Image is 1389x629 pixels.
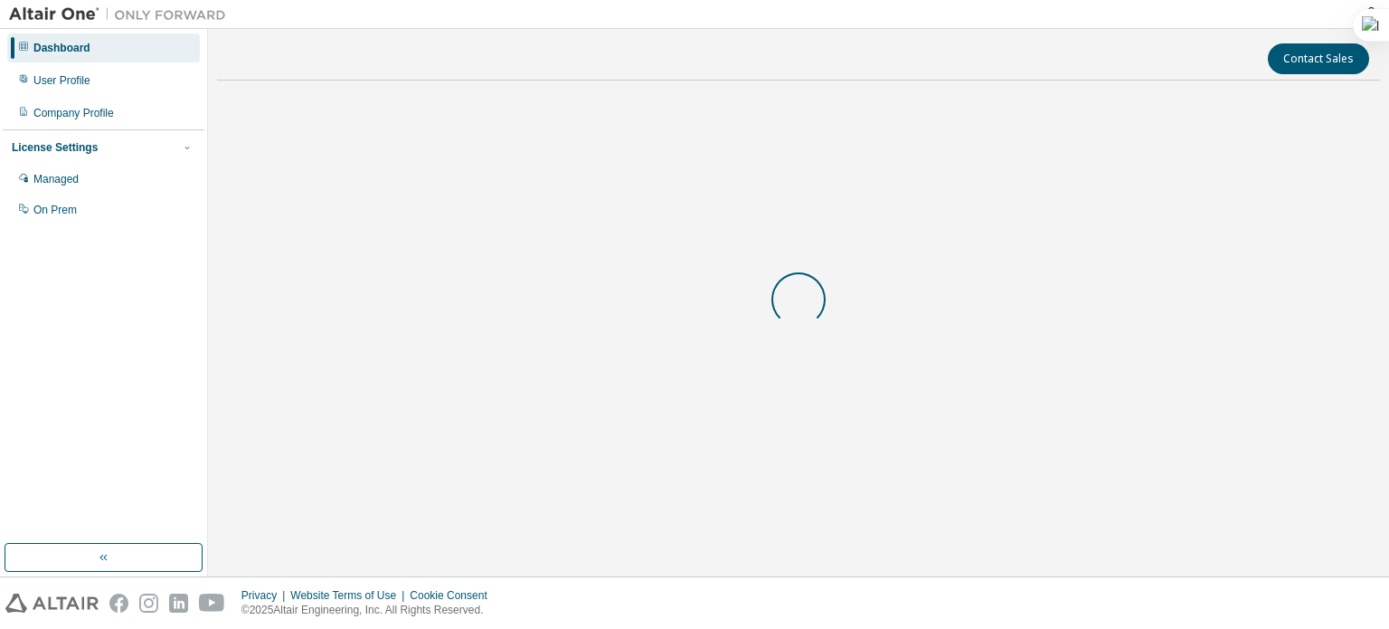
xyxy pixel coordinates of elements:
div: Managed [33,172,79,186]
div: User Profile [33,73,90,88]
img: altair_logo.svg [5,594,99,613]
img: instagram.svg [139,594,158,613]
button: Contact Sales [1268,43,1369,74]
div: Privacy [241,588,290,603]
img: facebook.svg [109,594,128,613]
img: linkedin.svg [169,594,188,613]
div: Dashboard [33,41,90,55]
div: License Settings [12,140,98,155]
div: Cookie Consent [410,588,497,603]
div: On Prem [33,203,77,217]
div: Company Profile [33,106,114,120]
img: youtube.svg [199,594,225,613]
div: Website Terms of Use [290,588,410,603]
img: Altair One [9,5,235,24]
p: © 2025 Altair Engineering, Inc. All Rights Reserved. [241,603,498,618]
